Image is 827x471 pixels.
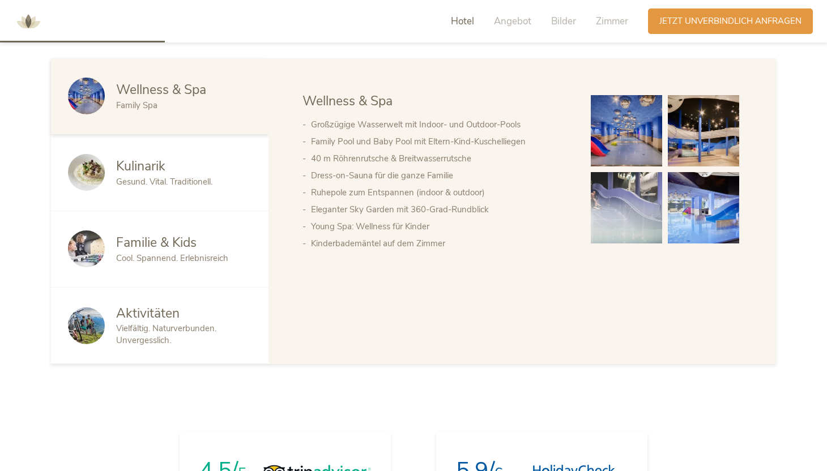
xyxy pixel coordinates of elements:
[311,116,568,133] li: Großzügige Wasserwelt mit Indoor- und Outdoor-Pools
[311,235,568,252] li: Kinderbademäntel auf dem Zimmer
[451,15,474,28] span: Hotel
[116,234,197,251] span: Familie & Kids
[116,305,180,322] span: Aktivitäten
[11,17,45,25] a: AMONTI & LUNARIS Wellnessresort
[311,218,568,235] li: Young Spa: Wellness für Kinder
[551,15,576,28] span: Bilder
[116,323,216,346] span: Vielfältig. Naturverbunden. Unvergesslich.
[596,15,628,28] span: Zimmer
[116,81,206,99] span: Wellness & Spa
[659,15,802,27] span: Jetzt unverbindlich anfragen
[311,201,568,218] li: Eleganter Sky Garden mit 360-Grad-Rundblick
[116,252,228,264] span: Cool. Spannend. Erlebnisreich
[311,150,568,167] li: 40 m Röhrenrutsche & Breitwasserrutsche
[116,176,212,187] span: Gesund. Vital. Traditionell.
[311,184,568,201] li: Ruhepole zum Entspannen (indoor & outdoor)
[311,133,568,150] li: Family Pool und Baby Pool mit Eltern-Kind-Kuschelliegen
[302,92,393,110] span: Wellness & Spa
[11,5,45,38] img: AMONTI & LUNARIS Wellnessresort
[116,100,157,111] span: Family Spa
[116,157,165,175] span: Kulinarik
[311,167,568,184] li: Dress-on-Sauna für die ganze Familie
[494,15,531,28] span: Angebot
